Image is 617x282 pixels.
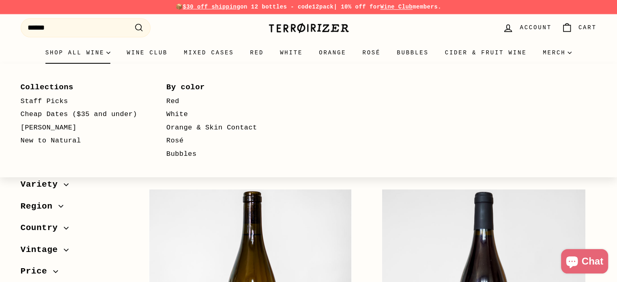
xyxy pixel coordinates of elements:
[557,16,602,40] a: Cart
[21,2,597,11] p: 📦 on 12 bottles - code | 10% off for members.
[498,16,556,40] a: Account
[21,178,64,192] span: Variety
[166,80,289,95] a: By color
[578,23,597,32] span: Cart
[166,95,289,108] a: Red
[166,134,289,148] a: Rosé
[21,265,54,278] span: Price
[272,42,311,64] a: White
[37,42,119,64] summary: Shop all wine
[166,108,289,121] a: White
[354,42,389,64] a: Rosé
[21,241,125,263] button: Vintage
[21,108,143,121] a: Cheap Dates ($35 and under)
[176,42,242,64] a: Mixed Cases
[183,4,241,10] span: $30 off shipping
[21,121,143,135] a: [PERSON_NAME]
[21,221,64,235] span: Country
[118,42,176,64] a: Wine Club
[21,200,59,213] span: Region
[21,243,64,257] span: Vintage
[166,148,289,161] a: Bubbles
[21,134,143,148] a: New to Natural
[520,23,551,32] span: Account
[166,121,289,135] a: Orange & Skin Contact
[21,198,125,220] button: Region
[437,42,535,64] a: Cider & Fruit Wine
[559,249,611,276] inbox-online-store-chat: Shopify online store chat
[389,42,436,64] a: Bubbles
[535,42,580,64] summary: Merch
[21,80,143,95] a: Collections
[311,42,354,64] a: Orange
[21,95,143,108] a: Staff Picks
[380,4,413,10] a: Wine Club
[4,42,613,64] div: Primary
[21,176,125,198] button: Variety
[312,4,333,10] strong: 12pack
[21,219,125,241] button: Country
[242,42,272,64] a: Red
